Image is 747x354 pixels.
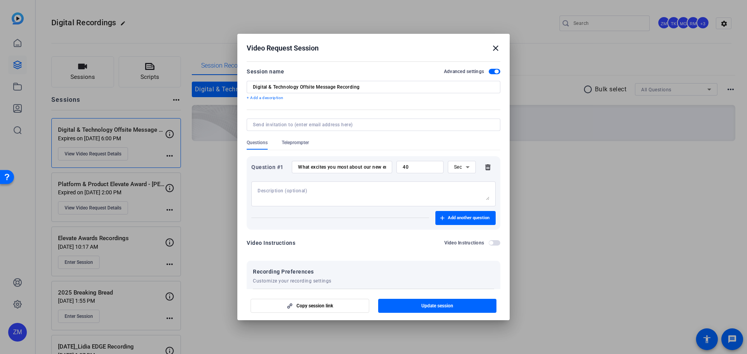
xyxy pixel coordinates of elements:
span: Customize your recording settings [253,278,331,284]
input: Enter your question here [298,164,386,170]
div: Video Request Session [247,44,500,53]
button: Add another question [435,211,496,225]
span: Sec [454,164,462,170]
h2: Video Instructions [444,240,484,246]
mat-icon: close [491,44,500,53]
input: Send invitation to (enter email address here) [253,122,491,128]
input: Enter Session Name [253,84,494,90]
span: Teleprompter [282,140,309,146]
span: Add another question [448,215,489,221]
h2: Advanced settings [444,68,484,75]
span: Copy session link [296,303,333,309]
div: Question #1 [251,162,288,172]
p: + Add a description [247,95,500,101]
div: Session name [247,67,284,76]
span: Questions [247,140,268,146]
span: Recording Preferences [253,267,331,276]
div: Video Instructions [247,238,295,248]
button: Update session [378,299,497,313]
span: Update session [421,303,453,309]
button: Copy session link [251,299,369,313]
input: Time [403,164,437,170]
